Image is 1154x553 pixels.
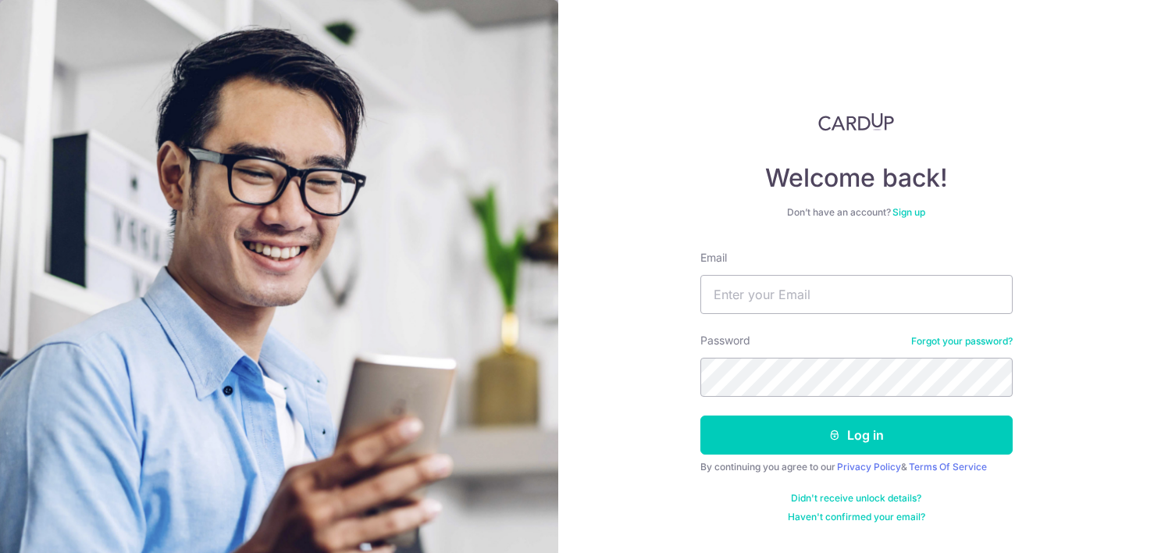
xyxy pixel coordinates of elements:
[700,275,1013,314] input: Enter your Email
[700,461,1013,473] div: By continuing you agree to our &
[700,333,750,348] label: Password
[700,162,1013,194] h4: Welcome back!
[911,335,1013,348] a: Forgot your password?
[818,112,895,131] img: CardUp Logo
[700,206,1013,219] div: Don’t have an account?
[837,461,901,473] a: Privacy Policy
[700,250,727,266] label: Email
[791,492,921,505] a: Didn't receive unlock details?
[909,461,987,473] a: Terms Of Service
[892,206,925,218] a: Sign up
[700,416,1013,455] button: Log in
[788,511,925,523] a: Haven't confirmed your email?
